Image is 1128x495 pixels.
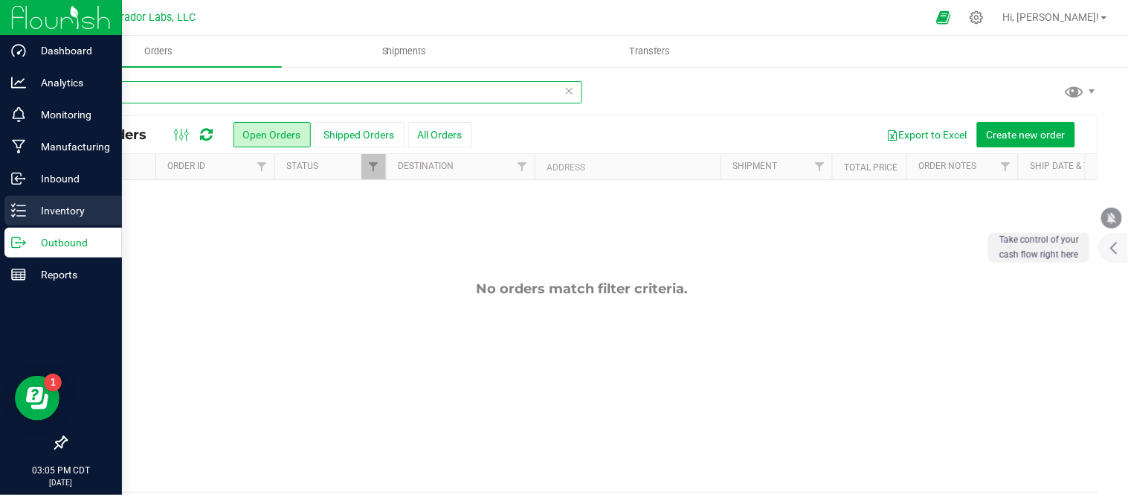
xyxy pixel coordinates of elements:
a: Filter [361,154,386,179]
span: Transfers [610,45,691,58]
a: Transfers [527,36,773,67]
p: Analytics [26,74,115,92]
p: Reports [26,266,115,284]
a: Filter [993,154,1018,179]
a: Orders [36,36,282,67]
div: No orders match filter criteria. [66,281,1098,297]
inline-svg: Analytics [11,75,26,90]
p: Monitoring [26,106,115,124]
a: Filter [510,154,535,179]
input: Search Order ID, Destination, Customer PO... [65,81,582,103]
a: Status [286,161,318,171]
iframe: Resource center unread badge [44,374,62,392]
button: Export to Excel [877,122,977,147]
inline-svg: Monitoring [11,107,26,122]
a: Shipments [282,36,528,67]
p: Dashboard [26,42,115,60]
a: Filter [808,154,832,179]
inline-svg: Reports [11,267,26,282]
span: Open Ecommerce Menu [926,3,960,32]
button: All Orders [408,122,472,147]
span: Curador Labs, LLC [108,11,196,24]
th: Address [535,154,721,180]
p: [DATE] [7,477,115,488]
button: Shipped Orders [315,122,405,147]
inline-svg: Dashboard [11,43,26,58]
p: Outbound [26,234,115,252]
a: Filter [250,154,274,179]
a: Order Notes [918,161,976,171]
a: Total Price [844,162,897,173]
inline-svg: Inventory [11,203,26,218]
button: Open Orders [233,122,311,147]
div: Manage settings [967,10,986,25]
a: Shipment [732,161,777,171]
p: Inventory [26,202,115,220]
span: Clear [564,81,575,100]
span: Shipments [362,45,447,58]
p: Inbound [26,170,115,188]
button: Create new order [977,122,1075,147]
p: Manufacturing [26,138,115,156]
inline-svg: Outbound [11,235,26,250]
span: Orders [124,45,193,58]
span: Hi, [PERSON_NAME]! [1003,11,1100,23]
a: Destination [398,161,454,171]
iframe: Resource center [15,376,59,421]
inline-svg: Manufacturing [11,139,26,154]
inline-svg: Inbound [11,171,26,186]
a: Order ID [167,161,205,171]
span: Create new order [987,129,1066,141]
p: 03:05 PM CDT [7,464,115,477]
